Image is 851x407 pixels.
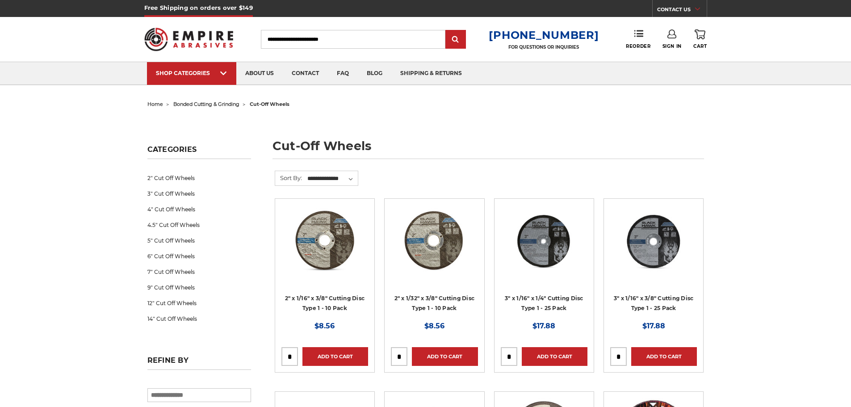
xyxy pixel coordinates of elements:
[618,205,689,277] img: 3" x 1/16" x 3/8" Cutting Disc
[626,43,650,49] span: Reorder
[147,280,251,295] a: 9" Cut Off Wheels
[532,322,555,330] span: $17.88
[314,322,335,330] span: $8.56
[236,62,283,85] a: about us
[358,62,391,85] a: blog
[275,171,302,185] label: Sort By:
[173,101,239,107] a: bonded cutting & grinding
[489,29,599,42] a: [PHONE_NUMBER]
[614,295,694,312] a: 3" x 1/16" x 3/8" Cutting Disc Type 1 - 25 Pack
[147,217,251,233] a: 4.5" Cut Off Wheels
[391,62,471,85] a: shipping & returns
[447,31,465,49] input: Submit
[501,205,587,292] a: 3” x .0625” x 1/4” Die Grinder Cut-Off Wheels by Black Hawk Abrasives
[302,347,368,366] a: Add to Cart
[250,101,289,107] span: cut-off wheels
[156,70,227,76] div: SHOP CATEGORIES
[147,145,251,159] h5: Categories
[147,170,251,186] a: 2" Cut Off Wheels
[662,43,682,49] span: Sign In
[642,322,665,330] span: $17.88
[626,29,650,49] a: Reorder
[147,311,251,327] a: 14" Cut Off Wheels
[394,295,475,312] a: 2" x 1/32" x 3/8" Cutting Disc Type 1 - 10 Pack
[147,248,251,264] a: 6" Cut Off Wheels
[283,62,328,85] a: contact
[144,22,234,57] img: Empire Abrasives
[693,43,707,49] span: Cart
[657,4,707,17] a: CONTACT US
[147,233,251,248] a: 5" Cut Off Wheels
[391,205,478,292] a: 2" x 1/32" x 3/8" Cut Off Wheel
[147,264,251,280] a: 7" Cut Off Wheels
[505,295,583,312] a: 3" x 1/16" x 1/4" Cutting Disc Type 1 - 25 Pack
[147,186,251,201] a: 3" Cut Off Wheels
[489,44,599,50] p: FOR QUESTIONS OR INQUIRIES
[147,295,251,311] a: 12" Cut Off Wheels
[281,205,368,292] a: 2" x 1/16" x 3/8" Cut Off Wheel
[272,140,704,159] h1: cut-off wheels
[610,205,697,292] a: 3" x 1/16" x 3/8" Cutting Disc
[306,172,358,185] select: Sort By:
[522,347,587,366] a: Add to Cart
[147,356,251,370] h5: Refine by
[693,29,707,49] a: Cart
[424,322,444,330] span: $8.56
[289,205,361,277] img: 2" x 1/16" x 3/8" Cut Off Wheel
[285,295,365,312] a: 2" x 1/16" x 3/8" Cutting Disc Type 1 - 10 Pack
[398,205,470,277] img: 2" x 1/32" x 3/8" Cut Off Wheel
[147,101,163,107] a: home
[328,62,358,85] a: faq
[631,347,697,366] a: Add to Cart
[412,347,478,366] a: Add to Cart
[147,201,251,217] a: 4" Cut Off Wheels
[508,205,580,277] img: 3” x .0625” x 1/4” Die Grinder Cut-Off Wheels by Black Hawk Abrasives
